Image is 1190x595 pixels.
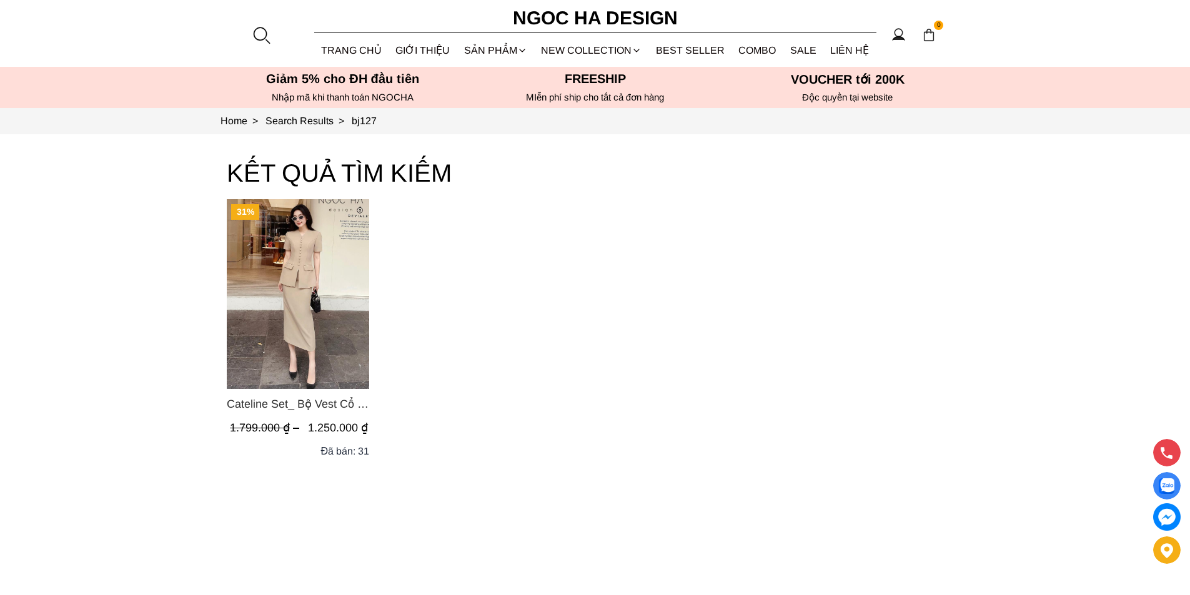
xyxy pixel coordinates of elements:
[227,395,369,413] a: Link to Cateline Set_ Bộ Vest Cổ V Đính Cúc Nhí Chân Váy Bút Chì BJ127
[272,92,414,102] font: Nhập mã khi thanh toán NGOCHA
[221,116,265,126] a: Link to Home
[783,34,824,67] a: SALE
[502,3,689,33] a: Ngoc Ha Design
[314,34,389,67] a: TRANG CHỦ
[227,199,369,389] img: Cateline Set_ Bộ Vest Cổ V Đính Cúc Nhí Chân Váy Bút Chì BJ127
[473,92,718,103] h6: MIễn phí ship cho tất cả đơn hàng
[823,34,876,67] a: LIÊN HỆ
[227,153,964,193] h3: KẾT QUẢ TÌM KIẾM
[352,116,377,126] a: Link to bj127
[308,421,368,434] span: 1.250.000 ₫
[565,72,626,86] font: Freeship
[725,92,970,103] h6: Độc quyền tại website
[731,34,783,67] a: Combo
[934,21,944,31] span: 0
[1153,472,1181,499] a: Display image
[247,116,263,126] span: >
[922,28,936,42] img: img-CART-ICON-ksit0nf1
[334,116,349,126] span: >
[230,421,302,434] span: 1.799.000 ₫
[266,72,419,86] font: Giảm 5% cho ĐH đầu tiên
[265,116,352,126] a: Link to Search Results
[389,34,457,67] a: GIỚI THIỆU
[1153,503,1181,531] a: messenger
[1159,478,1174,494] img: Display image
[649,34,732,67] a: BEST SELLER
[534,34,649,67] a: NEW COLLECTION
[725,72,970,87] h5: VOUCHER tới 200K
[457,34,535,67] div: SẢN PHẨM
[227,199,369,389] a: Product image - Cateline Set_ Bộ Vest Cổ V Đính Cúc Nhí Chân Váy Bút Chì BJ127
[320,443,369,459] div: Đã bán: 31
[227,395,369,413] span: Cateline Set_ Bộ Vest Cổ V Đính Cúc Nhí Chân Váy Bút Chì BJ127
